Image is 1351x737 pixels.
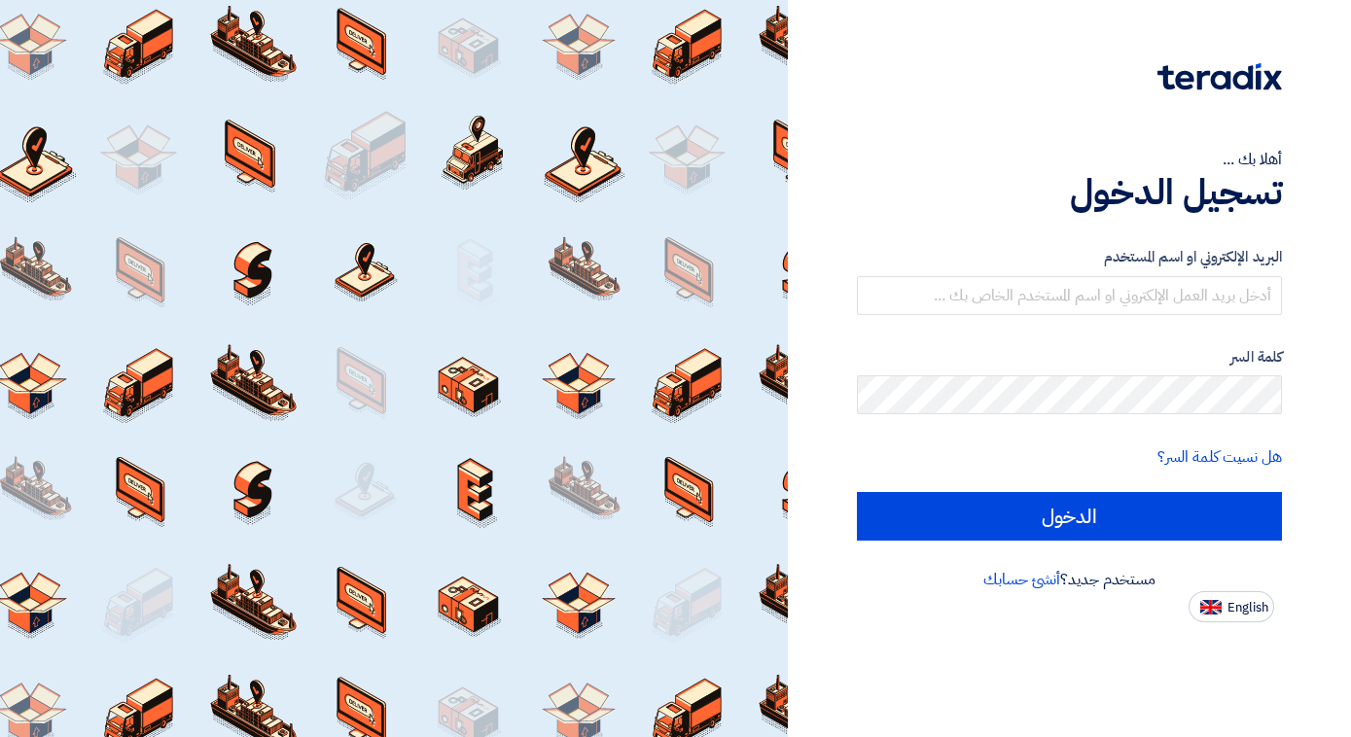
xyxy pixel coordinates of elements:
[857,346,1282,368] label: كلمة السر
[857,148,1282,171] div: أهلا بك ...
[857,246,1282,268] label: البريد الإلكتروني او اسم المستخدم
[1189,591,1274,622] button: English
[1200,600,1222,614] img: en-US.png
[1227,601,1268,614] span: English
[857,568,1282,591] div: مستخدم جديد؟
[857,492,1282,541] input: الدخول
[857,276,1282,315] input: أدخل بريد العمل الإلكتروني او اسم المستخدم الخاص بك ...
[857,171,1282,214] h1: تسجيل الدخول
[983,568,1060,591] a: أنشئ حسابك
[1157,63,1282,90] img: Teradix logo
[1157,445,1282,469] a: هل نسيت كلمة السر؟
